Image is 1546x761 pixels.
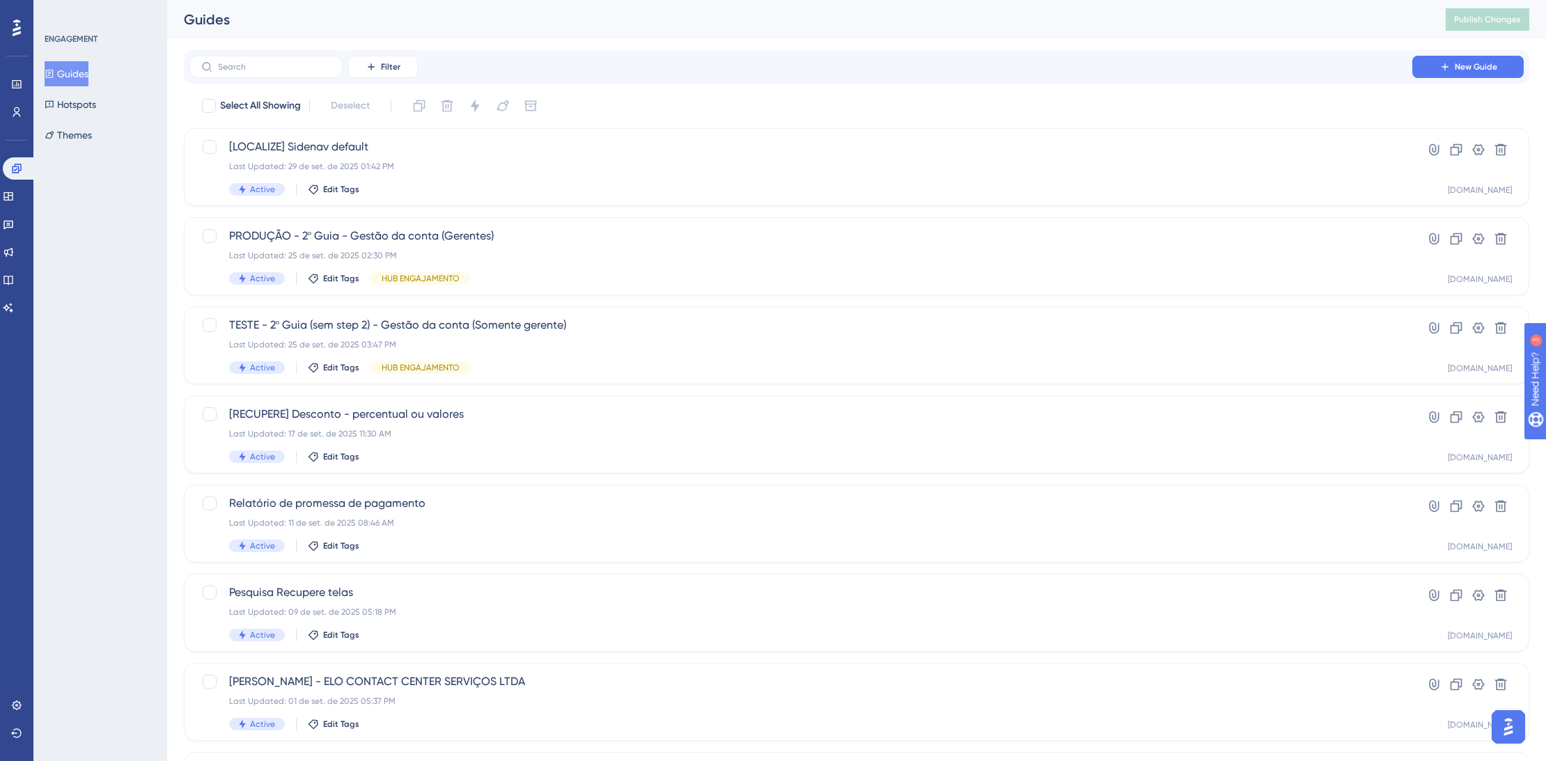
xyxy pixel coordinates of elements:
span: Active [250,629,275,641]
div: Guides [184,10,1411,29]
div: 3 [97,7,101,18]
div: [DOMAIN_NAME] [1448,274,1512,285]
div: [DOMAIN_NAME] [1448,719,1512,730]
div: [DOMAIN_NAME] [1448,452,1512,463]
button: Publish Changes [1446,8,1529,31]
div: [DOMAIN_NAME] [1448,630,1512,641]
button: Edit Tags [308,451,359,462]
span: Active [250,719,275,730]
span: Need Help? [33,3,87,20]
div: Last Updated: 17 de set. de 2025 11:30 AM [229,428,1373,439]
button: New Guide [1412,56,1524,78]
button: Filter [348,56,418,78]
span: Deselect [331,97,370,114]
div: [DOMAIN_NAME] [1448,185,1512,196]
iframe: UserGuiding AI Assistant Launcher [1488,706,1529,748]
span: Edit Tags [323,451,359,462]
div: Last Updated: 09 de set. de 2025 05:18 PM [229,606,1373,618]
span: Edit Tags [323,540,359,551]
button: Hotspots [45,92,96,117]
button: Themes [45,123,92,148]
span: PRODUÇÃO - 2º Guia - Gestão da conta (Gerentes) [229,228,1373,244]
span: Active [250,362,275,373]
span: TESTE - 2º Guia (sem step 2) - Gestão da conta (Somente gerente) [229,317,1373,334]
span: Edit Tags [323,362,359,373]
span: [RECUPERE] Desconto - percentual ou valores [229,406,1373,423]
span: Active [250,451,275,462]
span: Relatório de promessa de pagamento [229,495,1373,512]
span: Active [250,540,275,551]
span: HUB ENGAJAMENTO [382,362,460,373]
div: Last Updated: 01 de set. de 2025 05:37 PM [229,696,1373,707]
span: New Guide [1455,61,1497,72]
span: Select All Showing [220,97,301,114]
button: Deselect [318,93,382,118]
span: [PERSON_NAME] - ELO CONTACT CENTER SERVIÇOS LTDA [229,673,1373,690]
button: Edit Tags [308,719,359,730]
button: Edit Tags [308,273,359,284]
span: Edit Tags [323,719,359,730]
input: Search [218,62,331,72]
span: Active [250,184,275,195]
span: Active [250,273,275,284]
button: Edit Tags [308,629,359,641]
div: [DOMAIN_NAME] [1448,363,1512,374]
span: [LOCALIZE] Sidenav default [229,139,1373,155]
button: Guides [45,61,88,86]
button: Edit Tags [308,540,359,551]
div: ENGAGEMENT [45,33,97,45]
div: Last Updated: 11 de set. de 2025 08:46 AM [229,517,1373,528]
span: Pesquisa Recupere telas [229,584,1373,601]
span: Filter [381,61,400,72]
span: Edit Tags [323,629,359,641]
span: Edit Tags [323,273,359,284]
button: Edit Tags [308,362,359,373]
span: Edit Tags [323,184,359,195]
div: Last Updated: 29 de set. de 2025 01:42 PM [229,161,1373,172]
div: Last Updated: 25 de set. de 2025 02:30 PM [229,250,1373,261]
span: HUB ENGAJAMENTO [382,273,460,284]
span: Publish Changes [1454,14,1521,25]
div: Last Updated: 25 de set. de 2025 03:47 PM [229,339,1373,350]
button: Edit Tags [308,184,359,195]
div: [DOMAIN_NAME] [1448,541,1512,552]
